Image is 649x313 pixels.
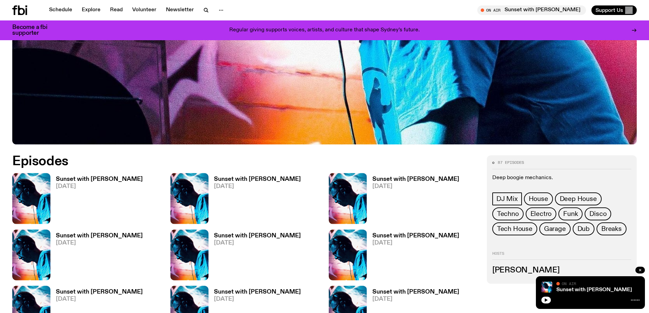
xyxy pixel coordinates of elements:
span: Funk [563,210,578,218]
span: [DATE] [56,184,143,189]
h3: Sunset with [PERSON_NAME] [372,289,459,295]
img: Simon Caldwell stands side on, looking downwards. He has headphones on. Behind him is a brightly ... [170,173,208,224]
h3: Become a fbi supporter [12,25,56,36]
p: Regular giving supports voices, artists, and culture that shape Sydney’s future. [229,27,420,33]
span: [DATE] [372,240,459,246]
span: Deep House [560,195,597,203]
span: [DATE] [214,184,301,189]
h2: Episodes [12,155,426,168]
a: Sunset with [PERSON_NAME][DATE] [208,176,301,224]
span: [DATE] [56,296,143,302]
button: On AirSunset with [PERSON_NAME] [477,5,586,15]
button: Support Us [591,5,637,15]
img: Simon Caldwell stands side on, looking downwards. He has headphones on. Behind him is a brightly ... [170,230,208,280]
a: Sunset with [PERSON_NAME] [556,287,632,293]
a: Volunteer [128,5,160,15]
span: Dub [577,225,590,233]
h3: Sunset with [PERSON_NAME] [372,176,459,182]
a: Disco [585,207,611,220]
span: Techno [497,210,519,218]
span: [DATE] [214,240,301,246]
a: Sunset with [PERSON_NAME][DATE] [367,176,459,224]
a: Tech House [492,222,537,235]
h2: Hosts [492,252,631,260]
img: Simon Caldwell stands side on, looking downwards. He has headphones on. Behind him is a brightly ... [329,230,367,280]
h3: Sunset with [PERSON_NAME] [214,289,301,295]
span: House [529,195,548,203]
span: Disco [589,210,606,218]
a: Dub [573,222,594,235]
a: Explore [78,5,105,15]
a: Techno [492,207,524,220]
a: DJ Mix [492,192,522,205]
a: Sunset with [PERSON_NAME][DATE] [50,176,143,224]
a: Sunset with [PERSON_NAME][DATE] [208,233,301,280]
img: Simon Caldwell stands side on, looking downwards. He has headphones on. Behind him is a brightly ... [329,173,367,224]
span: [DATE] [56,240,143,246]
p: Deep boogie mechanics. [492,175,631,181]
img: Simon Caldwell stands side on, looking downwards. He has headphones on. Behind him is a brightly ... [12,173,50,224]
h3: Sunset with [PERSON_NAME] [56,289,143,295]
h3: Sunset with [PERSON_NAME] [214,233,301,239]
h3: Sunset with [PERSON_NAME] [214,176,301,182]
span: Support Us [596,7,623,13]
a: Sunset with [PERSON_NAME][DATE] [50,233,143,280]
a: Electro [526,207,557,220]
h3: [PERSON_NAME] [492,267,631,274]
a: Garage [539,222,571,235]
a: Newsletter [162,5,198,15]
a: Deep House [555,192,602,205]
span: On Air [562,281,576,286]
h3: Sunset with [PERSON_NAME] [372,233,459,239]
a: Funk [558,207,583,220]
a: Read [106,5,127,15]
img: Simon Caldwell stands side on, looking downwards. He has headphones on. Behind him is a brightly ... [541,282,552,293]
a: Breaks [597,222,627,235]
span: [DATE] [372,296,459,302]
span: 87 episodes [498,161,524,165]
img: Simon Caldwell stands side on, looking downwards. He has headphones on. Behind him is a brightly ... [12,230,50,280]
a: House [524,192,553,205]
h3: Sunset with [PERSON_NAME] [56,176,143,182]
a: Sunset with [PERSON_NAME][DATE] [367,233,459,280]
span: Garage [544,225,566,233]
span: Tech House [497,225,532,233]
span: Breaks [601,225,622,233]
span: [DATE] [214,296,301,302]
span: [DATE] [372,184,459,189]
a: Schedule [45,5,76,15]
h3: Sunset with [PERSON_NAME] [56,233,143,239]
span: Electro [530,210,552,218]
span: DJ Mix [496,195,518,203]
